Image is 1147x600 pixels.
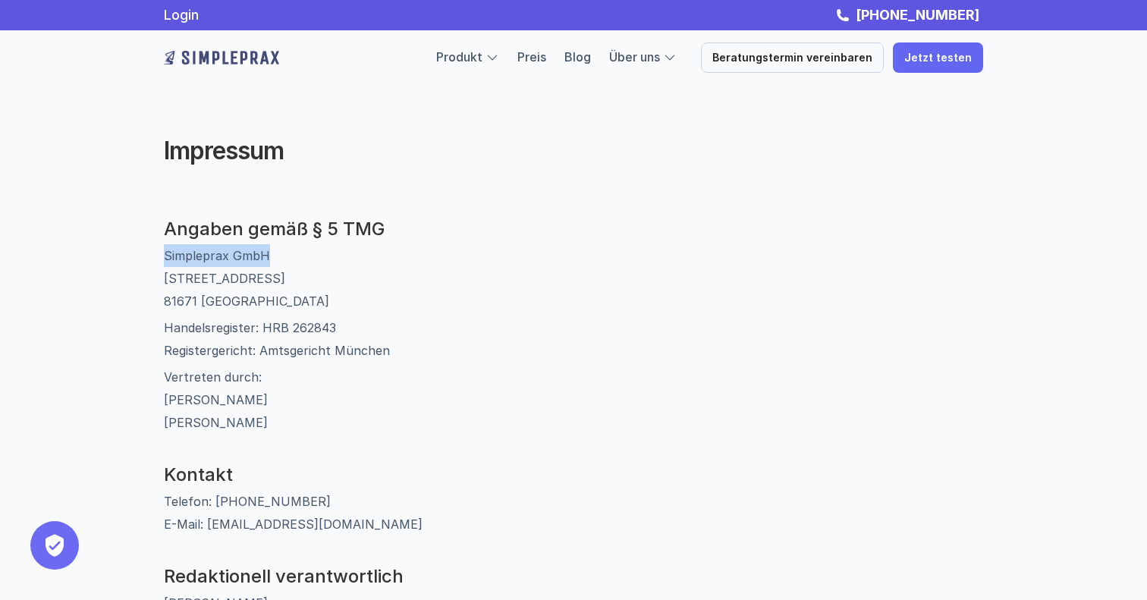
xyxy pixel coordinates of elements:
a: [PHONE_NUMBER] [852,7,983,23]
p: Telefon: [PHONE_NUMBER] E-Mail: [EMAIL_ADDRESS][DOMAIN_NAME] [164,490,983,536]
h3: Redaktionell verantwortlich [164,566,983,588]
a: Jetzt testen [893,42,983,73]
p: Vertreten durch: [PERSON_NAME] [PERSON_NAME] [164,366,983,434]
a: Login [164,7,199,23]
a: Beratungstermin vereinbaren [701,42,884,73]
p: Jetzt testen [904,52,972,64]
a: Über uns [609,49,660,64]
p: Handelsregister: HRB 262843 Registergericht: Amtsgericht München [164,316,983,362]
a: Produkt [436,49,482,64]
p: Beratungstermin vereinbaren [712,52,872,64]
h3: Kontakt [164,464,983,486]
a: Preis [517,49,546,64]
h2: Impressum [164,137,733,165]
a: Blog [564,49,591,64]
p: Simpleprax GmbH [STREET_ADDRESS] 81671 [GEOGRAPHIC_DATA] [164,244,983,313]
h3: Angaben gemäß § 5 TMG [164,218,983,240]
strong: [PHONE_NUMBER] [856,7,979,23]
